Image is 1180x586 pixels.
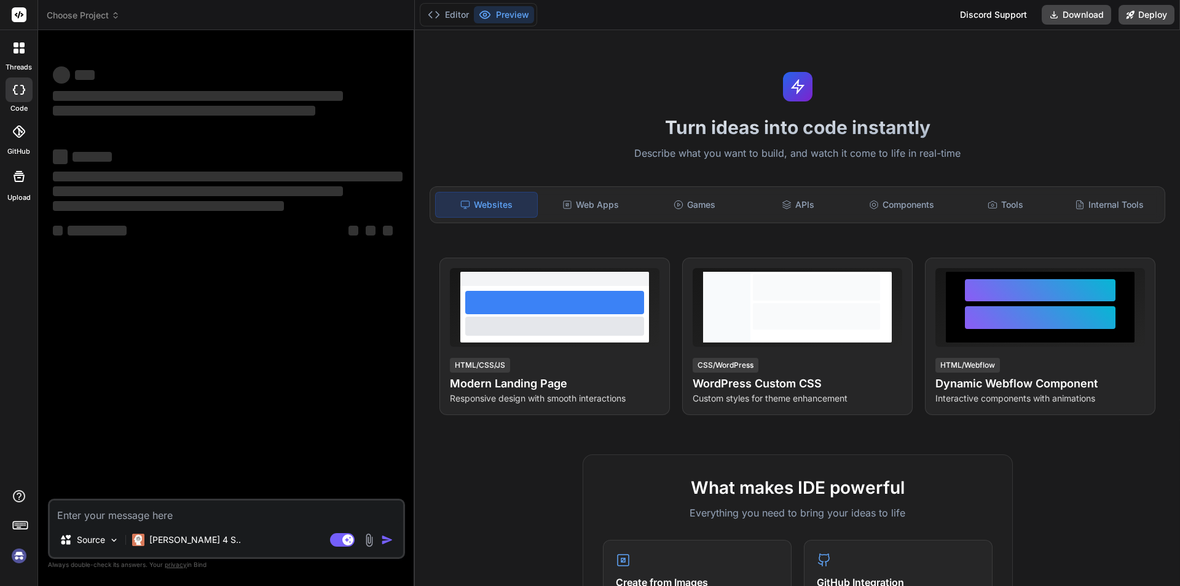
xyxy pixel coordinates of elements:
[132,534,144,546] img: Claude 4 Sonnet
[47,9,120,22] span: Choose Project
[955,192,1056,218] div: Tools
[48,559,405,571] p: Always double-check its answers. Your in Bind
[53,106,315,116] span: ‌
[422,146,1173,162] p: Describe what you want to build, and watch it come to life in real-time
[149,534,241,546] p: [PERSON_NAME] 4 S..
[1058,192,1160,218] div: Internal Tools
[53,201,284,211] span: ‌
[109,535,119,545] img: Pick Models
[1042,5,1111,25] button: Download
[851,192,953,218] div: Components
[7,146,30,157] label: GitHub
[935,358,1000,373] div: HTML/Webflow
[435,192,538,218] div: Websites
[9,545,29,566] img: signin
[422,116,1173,138] h1: Turn ideas into code instantly
[644,192,745,218] div: Games
[540,192,642,218] div: Web Apps
[693,358,758,373] div: CSS/WordPress
[1119,5,1174,25] button: Deploy
[10,103,28,114] label: code
[450,392,659,405] p: Responsive design with smooth interactions
[693,392,902,405] p: Custom styles for theme enhancement
[362,533,376,547] img: attachment
[53,186,343,196] span: ‌
[165,561,187,568] span: privacy
[53,172,403,181] span: ‌
[75,70,95,80] span: ‌
[935,375,1145,392] h4: Dynamic Webflow Component
[383,226,393,236] span: ‌
[953,5,1034,25] div: Discord Support
[423,6,474,23] button: Editor
[603,505,993,520] p: Everything you need to bring your ideas to life
[53,66,70,84] span: ‌
[693,375,902,392] h4: WordPress Custom CSS
[450,358,510,373] div: HTML/CSS/JS
[7,192,31,203] label: Upload
[6,62,32,73] label: threads
[381,534,393,546] img: icon
[366,226,376,236] span: ‌
[68,226,127,236] span: ‌
[747,192,849,218] div: APIs
[77,534,105,546] p: Source
[474,6,534,23] button: Preview
[348,226,358,236] span: ‌
[73,152,112,162] span: ‌
[450,375,659,392] h4: Modern Landing Page
[53,91,343,101] span: ‌
[53,226,63,236] span: ‌
[603,475,993,501] h2: What makes IDE powerful
[935,392,1145,405] p: Interactive components with animations
[53,149,68,164] span: ‌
